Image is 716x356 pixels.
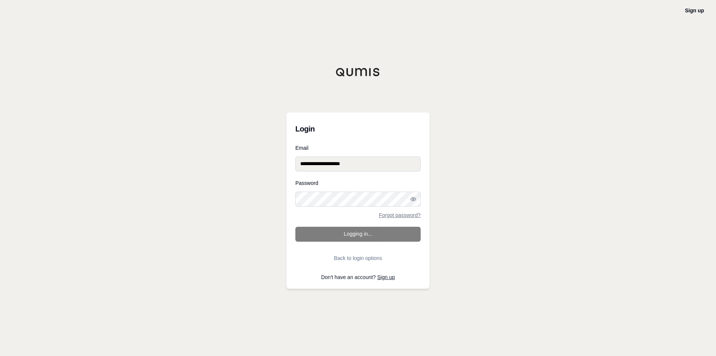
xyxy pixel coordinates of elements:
[295,180,421,186] label: Password
[295,251,421,266] button: Back to login options
[377,274,395,280] a: Sign up
[295,145,421,151] label: Email
[295,275,421,280] p: Don't have an account?
[685,7,704,13] a: Sign up
[336,68,380,77] img: Qumis
[295,121,421,136] h3: Login
[379,213,421,218] a: Forgot password?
